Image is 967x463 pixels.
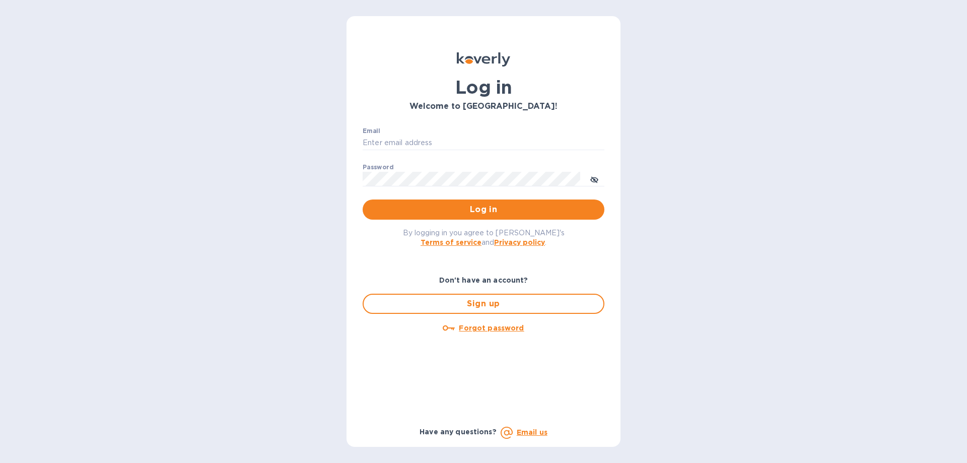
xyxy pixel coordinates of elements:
[421,238,481,246] a: Terms of service
[363,77,604,98] h1: Log in
[420,428,497,436] b: Have any questions?
[459,324,524,332] u: Forgot password
[457,52,510,67] img: Koverly
[403,229,565,246] span: By logging in you agree to [PERSON_NAME]'s and .
[372,298,595,310] span: Sign up
[363,200,604,220] button: Log in
[494,238,545,246] a: Privacy policy
[363,294,604,314] button: Sign up
[584,169,604,189] button: toggle password visibility
[363,128,380,134] label: Email
[439,276,528,284] b: Don't have an account?
[363,136,604,151] input: Enter email address
[363,164,393,170] label: Password
[517,428,547,436] a: Email us
[363,102,604,111] h3: Welcome to [GEOGRAPHIC_DATA]!
[371,204,596,216] span: Log in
